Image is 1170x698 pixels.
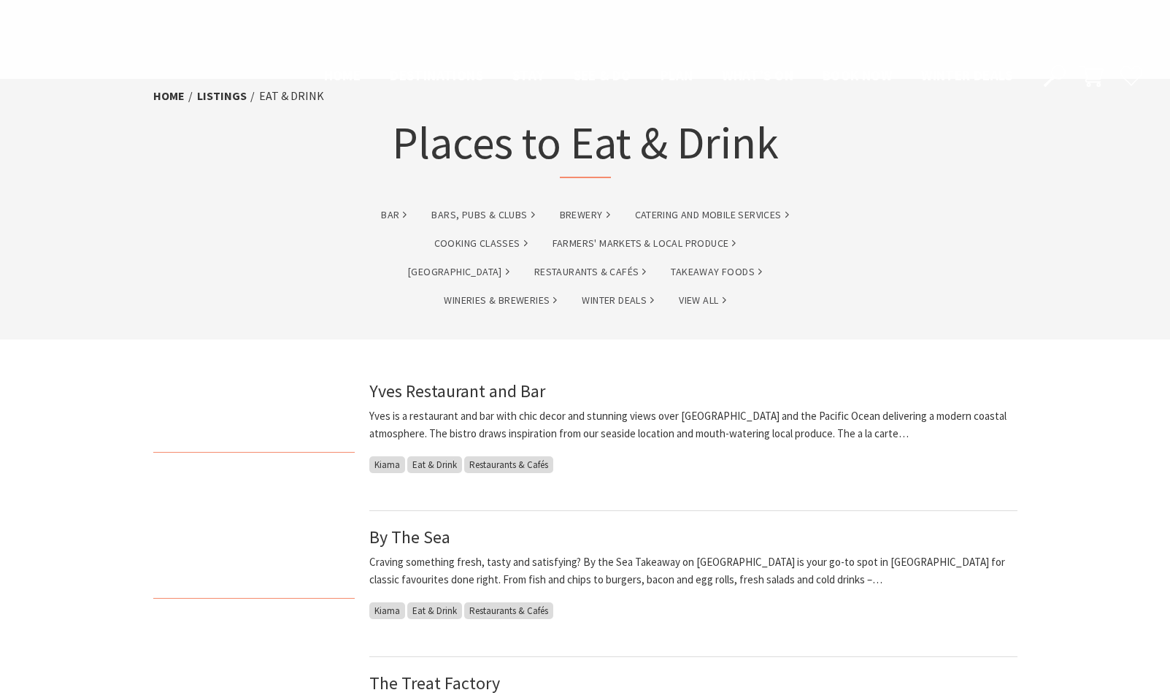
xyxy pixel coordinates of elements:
a: [GEOGRAPHIC_DATA] [408,264,509,280]
a: Winter Deals [582,292,654,309]
a: Farmers' Markets & Local Produce [553,235,736,252]
a: Catering and Mobile Services [635,207,789,223]
span: Winter Deals [921,66,1012,84]
span: Eat & Drink [407,602,462,619]
span: Restaurants & Cafés [464,456,553,473]
a: By The Sea [369,526,450,548]
nav: Main Menu [309,64,1027,88]
span: What’s On [722,66,793,84]
a: Wineries & Breweries [444,292,557,309]
a: Takeaway Foods [671,264,762,280]
span: Kiama [369,602,405,619]
span: Eat & Drink [407,456,462,473]
p: Craving something fresh, tasty and satisfying? By the Sea Takeaway on [GEOGRAPHIC_DATA] is your g... [369,553,1017,588]
span: Kiama [369,456,405,473]
a: Yves Restaurant and Bar [369,380,545,402]
p: Yves is a restaurant and bar with chic decor and stunning views over [GEOGRAPHIC_DATA] and the Pa... [369,407,1017,442]
a: brewery [560,207,610,223]
a: Bars, Pubs & Clubs [431,207,534,223]
span: Restaurants & Cafés [464,602,553,619]
a: View All [679,292,726,309]
span: Plan [661,66,693,84]
span: Destinations [390,66,483,84]
span: Book now [823,66,892,84]
a: The Treat Factory [369,672,500,694]
a: bar [381,207,407,223]
span: Stay [512,66,544,84]
span: See & Do [574,66,631,84]
a: Cooking Classes [434,235,528,252]
a: Restaurants & Cafés [534,264,647,280]
span: Home [324,66,361,84]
